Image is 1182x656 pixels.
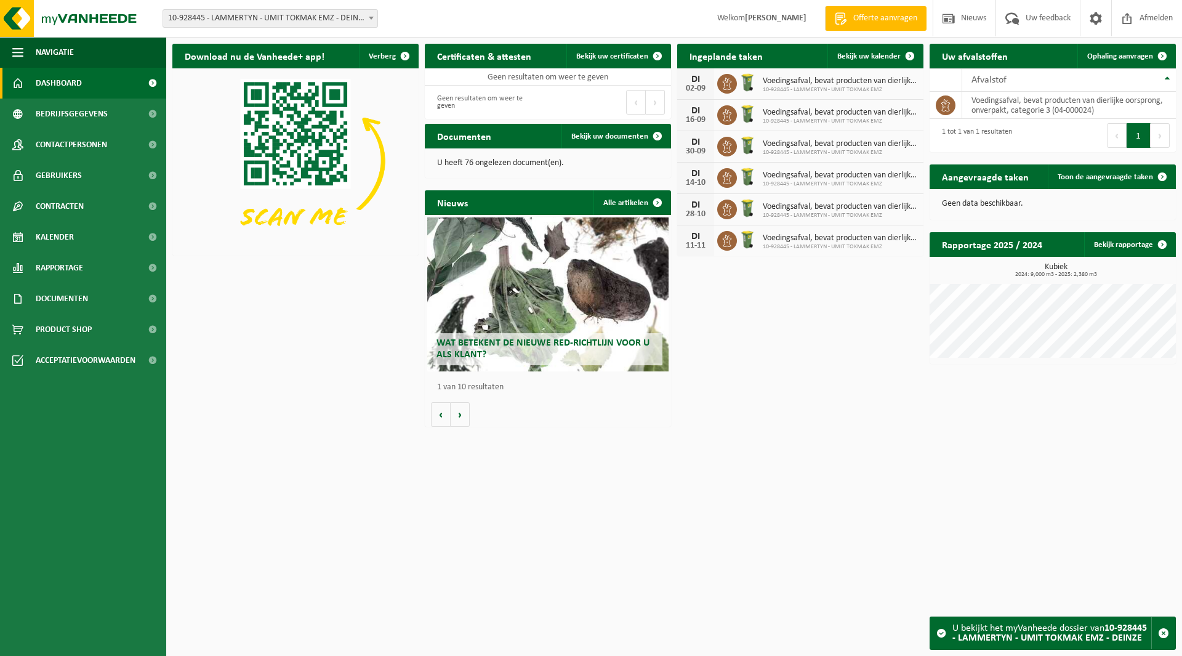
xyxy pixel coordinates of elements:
span: 2024: 9,000 m3 - 2025: 2,380 m3 [936,272,1176,278]
img: WB-0140-HPE-GN-50 [737,166,758,187]
a: Bekijk uw kalender [827,44,922,68]
button: Next [1151,123,1170,148]
span: Contracten [36,191,84,222]
div: 16-09 [683,116,708,124]
span: Toon de aangevraagde taken [1058,173,1153,181]
a: Toon de aangevraagde taken [1048,164,1175,189]
span: Dashboard [36,68,82,99]
span: Rapportage [36,253,83,283]
div: 14-10 [683,179,708,187]
div: DI [683,106,708,116]
h3: Kubiek [936,263,1176,278]
span: Offerte aanvragen [850,12,920,25]
span: Verberg [369,52,396,60]
span: 10-928445 - LAMMERTYN - UMIT TOKMAK EMZ [763,86,917,94]
div: DI [683,232,708,241]
span: 10-928445 - LAMMERTYN - UMIT TOKMAK EMZ [763,118,917,125]
h2: Documenten [425,124,504,148]
span: 10-928445 - LAMMERTYN - UMIT TOKMAK EMZ [763,243,917,251]
button: Vorige [431,402,451,427]
h2: Certificaten & attesten [425,44,544,68]
span: Voedingsafval, bevat producten van dierlijke oorsprong, onverpakt, categorie 3 [763,76,917,86]
h2: Rapportage 2025 / 2024 [930,232,1055,256]
h2: Nieuws [425,190,480,214]
span: Ophaling aanvragen [1087,52,1153,60]
span: Voedingsafval, bevat producten van dierlijke oorsprong, onverpakt, categorie 3 [763,202,917,212]
div: DI [683,169,708,179]
td: voedingsafval, bevat producten van dierlijke oorsprong, onverpakt, categorie 3 (04-000024) [962,92,1176,119]
span: 10-928445 - LAMMERTYN - UMIT TOKMAK EMZ [763,180,917,188]
span: Acceptatievoorwaarden [36,345,135,376]
h2: Uw afvalstoffen [930,44,1020,68]
a: Wat betekent de nieuwe RED-richtlijn voor u als klant? [427,217,669,371]
div: 28-10 [683,210,708,219]
img: WB-0140-HPE-GN-50 [737,229,758,250]
span: Gebruikers [36,160,82,191]
span: Documenten [36,283,88,314]
div: 11-11 [683,241,708,250]
div: U bekijkt het myVanheede dossier van [952,617,1151,649]
button: Previous [626,90,646,115]
span: Voedingsafval, bevat producten van dierlijke oorsprong, onverpakt, categorie 3 [763,171,917,180]
p: U heeft 76 ongelezen document(en). [437,159,659,168]
span: Voedingsafval, bevat producten van dierlijke oorsprong, onverpakt, categorie 3 [763,108,917,118]
img: WB-0140-HPE-GN-50 [737,135,758,156]
img: WB-0140-HPE-GN-50 [737,103,758,124]
span: Voedingsafval, bevat producten van dierlijke oorsprong, onverpakt, categorie 3 [763,233,917,243]
p: Geen data beschikbaar. [942,200,1164,208]
div: 1 tot 1 van 1 resultaten [936,122,1012,149]
div: DI [683,75,708,84]
button: Previous [1107,123,1127,148]
a: Alle artikelen [593,190,670,215]
span: 10-928445 - LAMMERTYN - UMIT TOKMAK EMZ [763,212,917,219]
button: Verberg [359,44,417,68]
span: Bekijk uw kalender [837,52,901,60]
td: Geen resultaten om weer te geven [425,68,671,86]
a: Bekijk uw certificaten [566,44,670,68]
div: 02-09 [683,84,708,93]
div: DI [683,137,708,147]
a: Bekijk uw documenten [561,124,670,148]
a: Bekijk rapportage [1084,232,1175,257]
span: Navigatie [36,37,74,68]
h2: Aangevraagde taken [930,164,1041,188]
h2: Download nu de Vanheede+ app! [172,44,337,68]
span: Bekijk uw documenten [571,132,648,140]
span: Bekijk uw certificaten [576,52,648,60]
a: Ophaling aanvragen [1077,44,1175,68]
p: 1 van 10 resultaten [437,383,665,392]
a: Offerte aanvragen [825,6,927,31]
strong: [PERSON_NAME] [745,14,806,23]
span: Voedingsafval, bevat producten van dierlijke oorsprong, onverpakt, categorie 3 [763,139,917,149]
span: Contactpersonen [36,129,107,160]
button: Next [646,90,665,115]
img: Download de VHEPlus App [172,68,419,253]
div: DI [683,200,708,210]
img: WB-0140-HPE-GN-50 [737,198,758,219]
span: Product Shop [36,314,92,345]
span: Wat betekent de nieuwe RED-richtlijn voor u als klant? [436,338,649,360]
button: 1 [1127,123,1151,148]
span: 10-928445 - LAMMERTYN - UMIT TOKMAK EMZ - DEINZE [163,10,377,27]
h2: Ingeplande taken [677,44,775,68]
span: Afvalstof [971,75,1007,85]
span: 10-928445 - LAMMERTYN - UMIT TOKMAK EMZ [763,149,917,156]
button: Volgende [451,402,470,427]
div: Geen resultaten om weer te geven [431,89,542,116]
strong: 10-928445 - LAMMERTYN - UMIT TOKMAK EMZ - DEINZE [952,623,1147,643]
div: 30-09 [683,147,708,156]
span: Kalender [36,222,74,253]
span: 10-928445 - LAMMERTYN - UMIT TOKMAK EMZ - DEINZE [163,9,378,28]
img: WB-0140-HPE-GN-50 [737,72,758,93]
span: Bedrijfsgegevens [36,99,108,129]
